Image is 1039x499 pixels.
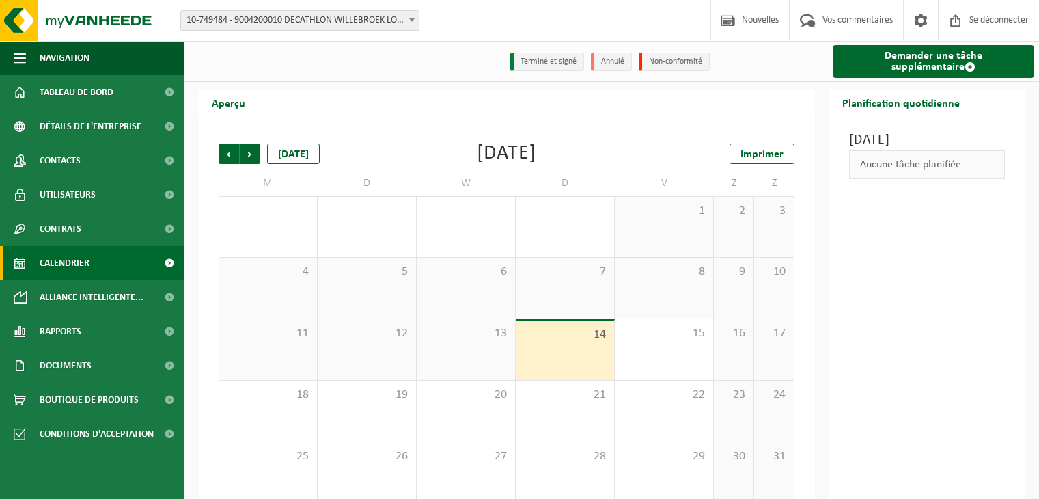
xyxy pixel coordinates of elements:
[461,178,471,189] font: W
[181,11,419,30] span: 10-749484 - 9004200010 DECATHLON WILLEBROEK LOGISTIQUE - WILLEBROEK
[773,265,786,278] font: 10
[396,327,408,340] font: 12
[40,224,81,234] font: Contrats
[186,15,492,25] font: 10-749484 - 9004200010 DECATHLON WILLEBROEK LOGISTIQUE - WILLEBROEK
[773,327,786,340] font: 17
[396,450,408,463] font: 26
[833,45,1034,78] a: Demander une tâche supplémentaire
[40,327,81,337] font: Rapports
[773,388,786,401] font: 24
[601,57,624,66] font: Annulé
[779,204,786,217] font: 3
[40,122,141,132] font: Détails de l'entreprise
[363,178,371,189] font: D
[521,57,577,66] font: Terminé et signé
[885,51,982,72] font: Demander une tâche supplémentaire
[594,388,606,401] font: 21
[742,15,779,25] font: Nouvelles
[699,265,705,278] font: 8
[40,258,89,269] font: Calendrier
[40,361,92,371] font: Documents
[860,159,961,170] font: Aucune tâche planifiée
[278,149,309,160] font: [DATE]
[600,265,606,278] font: 7
[842,98,960,109] font: Planification quotidienne
[730,144,794,164] a: Imprimer
[969,15,1029,25] font: Se déconnecter
[562,178,569,189] font: D
[773,450,786,463] font: 31
[732,178,737,189] font: Z
[501,265,507,278] font: 6
[303,265,309,278] font: 4
[849,133,890,147] font: [DATE]
[477,143,536,164] font: [DATE]
[180,10,419,31] span: 10-749484 - 9004200010 DECATHLON WILLEBROEK LOGISTIQUE - WILLEBROEK
[594,450,606,463] font: 28
[740,149,784,160] font: Imprimer
[733,388,745,401] font: 23
[40,156,81,166] font: Contacts
[296,388,309,401] font: 18
[212,98,245,109] font: Aperçu
[40,87,113,98] font: Tableau de bord
[40,395,139,405] font: Boutique de produits
[40,429,154,440] font: Conditions d'acceptation
[40,53,89,64] font: Navigation
[263,178,273,189] font: M
[693,327,705,340] font: 15
[495,388,507,401] font: 20
[594,328,606,341] font: 14
[661,178,668,189] font: V
[40,293,143,303] font: Alliance intelligente...
[495,450,507,463] font: 27
[739,265,745,278] font: 9
[699,204,705,217] font: 1
[649,57,702,66] font: Non-conformité
[495,327,507,340] font: 13
[402,265,408,278] font: 5
[296,327,309,340] font: 11
[733,327,745,340] font: 16
[822,15,893,25] font: Vos commentaires
[772,178,777,189] font: Z
[396,388,408,401] font: 19
[40,190,96,200] font: Utilisateurs
[733,450,745,463] font: 30
[739,204,745,217] font: 2
[296,450,309,463] font: 25
[693,450,705,463] font: 29
[693,388,705,401] font: 22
